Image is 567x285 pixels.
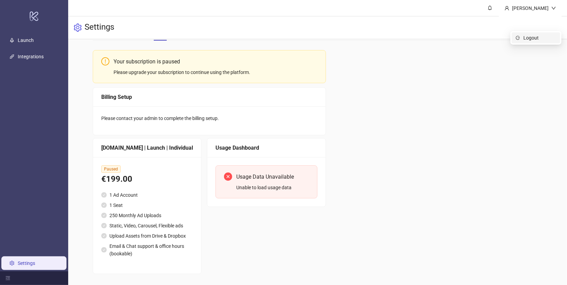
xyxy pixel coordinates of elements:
li: 1 Ad Account [101,191,193,199]
li: Email & Chat support & office hours (bookable) [101,242,193,257]
a: Settings [18,260,35,266]
span: check-circle [101,202,107,208]
div: €199.00 [101,173,193,186]
div: Usage Dashboard [215,144,317,152]
a: Integrations [18,54,44,59]
span: logout [516,36,521,40]
li: Upload Assets from Drive & Dropbox [101,232,193,240]
span: user [505,6,509,11]
li: 1 Seat [101,201,193,209]
span: close-circle [224,172,232,181]
span: check-circle [101,223,107,228]
li: Static, Video, Carousel, Flexible ads [101,222,193,229]
span: check-circle [101,192,107,198]
div: Your subscription is paused [114,57,317,66]
div: Please upgrade your subscription to continue using the platform. [114,69,317,76]
div: [DOMAIN_NAME] | Launch | Individual [101,144,193,152]
div: Unable to load usage data [236,184,309,191]
h3: Settings [85,22,114,33]
span: Paused [101,165,121,173]
div: Please contact your admin to complete the billing setup. [101,115,317,122]
span: check-circle [101,247,107,253]
div: Usage Data Unavailable [236,172,309,181]
li: 250 Monthly Ad Uploads [101,212,193,219]
span: bell [488,5,492,10]
span: exclamation-circle [101,57,109,65]
a: Launch [18,37,34,43]
span: menu-fold [5,276,10,281]
div: [PERSON_NAME] [509,4,551,12]
span: setting [74,24,82,32]
div: Billing Setup [101,93,317,101]
span: Logout [523,34,556,42]
span: down [551,6,556,11]
span: check-circle [101,213,107,218]
span: check-circle [101,233,107,239]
